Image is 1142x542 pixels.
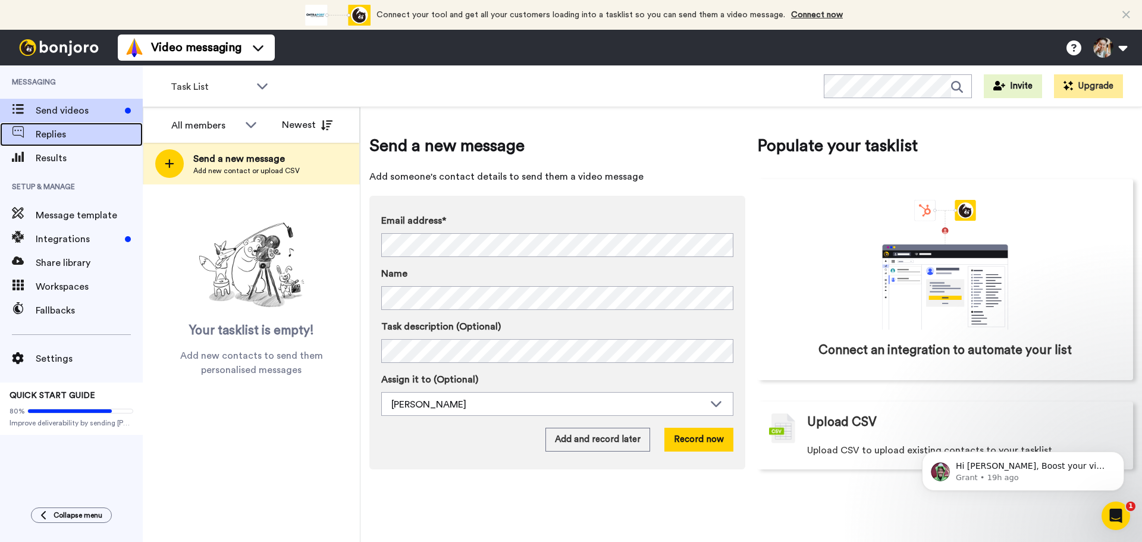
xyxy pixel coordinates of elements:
span: QUICK START GUIDE [10,391,95,400]
span: Share library [36,256,143,270]
span: Name [381,267,407,281]
span: Your tasklist is empty! [189,322,314,340]
img: vm-color.svg [125,38,144,57]
span: Send a new message [369,134,745,158]
span: Hi [PERSON_NAME], Boost your view rates with automatic re-sends of unviewed messages! We've just ... [52,35,204,151]
button: Newest [273,113,341,137]
div: All members [171,118,239,133]
iframe: Intercom live chat [1102,502,1130,530]
iframe: Intercom notifications message [904,427,1142,510]
a: Connect now [791,11,843,19]
span: Improve deliverability by sending [PERSON_NAME]’s from your own email [10,418,133,428]
span: Connect an integration to automate your list [818,342,1072,359]
div: animation [856,200,1034,330]
span: Upload CSV to upload existing contacts to your tasklist [807,443,1052,458]
img: csv-grey.png [769,413,795,443]
img: ready-set-action.png [192,218,311,313]
button: Collapse menu [31,507,112,523]
span: Message template [36,208,143,223]
span: Video messaging [151,39,241,56]
img: bj-logo-header-white.svg [14,39,103,56]
span: Add new contact or upload CSV [193,166,300,176]
button: Add and record later [545,428,650,452]
span: Task List [171,80,250,94]
span: Upload CSV [807,413,877,431]
span: Populate your tasklist [757,134,1133,158]
span: Send a new message [193,152,300,166]
span: Add someone's contact details to send them a video message [369,170,745,184]
span: Connect your tool and get all your customers loading into a tasklist so you can send them a video... [377,11,785,19]
label: Assign it to (Optional) [381,372,733,387]
p: Message from Grant, sent 19h ago [52,46,205,57]
label: Email address* [381,214,733,228]
div: animation [305,5,371,26]
span: Replies [36,127,143,142]
span: Results [36,151,143,165]
span: Settings [36,352,143,366]
span: Fallbacks [36,303,143,318]
button: Invite [984,74,1042,98]
span: 1 [1126,502,1135,511]
span: Integrations [36,232,120,246]
span: Add new contacts to send them personalised messages [161,349,342,377]
span: 80% [10,406,25,416]
label: Task description (Optional) [381,319,733,334]
span: Workspaces [36,280,143,294]
div: [PERSON_NAME] [391,397,704,412]
span: Collapse menu [54,510,102,520]
span: Send videos [36,104,120,118]
button: Upgrade [1054,74,1123,98]
button: Record now [664,428,733,452]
